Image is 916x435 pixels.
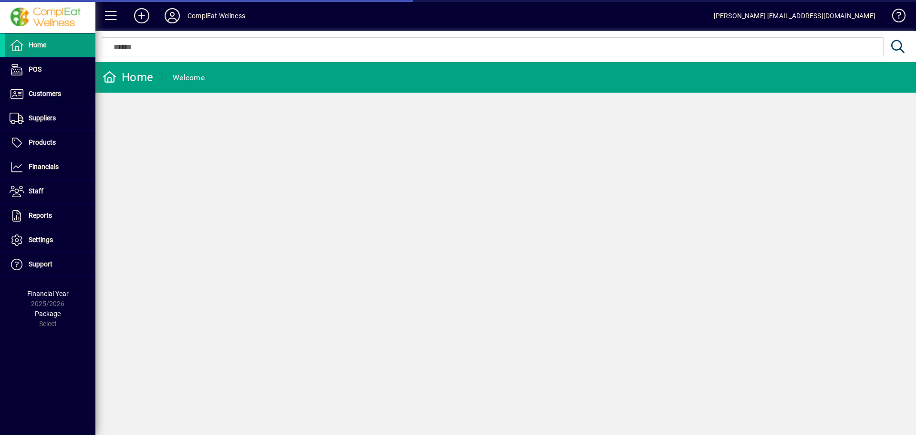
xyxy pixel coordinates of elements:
button: Profile [157,7,187,24]
div: Home [103,70,153,85]
a: Products [5,131,95,155]
span: Reports [29,212,52,219]
a: Suppliers [5,106,95,130]
a: Reports [5,204,95,228]
a: Knowledge Base [885,2,904,33]
div: ComplEat Wellness [187,8,245,23]
span: Home [29,41,46,49]
span: Financials [29,163,59,170]
span: Staff [29,187,43,195]
span: Package [35,310,61,318]
span: Customers [29,90,61,97]
span: Products [29,138,56,146]
a: Settings [5,228,95,252]
span: Suppliers [29,114,56,122]
button: Add [126,7,157,24]
span: Support [29,260,52,268]
span: Settings [29,236,53,244]
a: POS [5,58,95,82]
a: Support [5,253,95,276]
a: Financials [5,155,95,179]
div: [PERSON_NAME] [EMAIL_ADDRESS][DOMAIN_NAME] [714,8,875,23]
span: Financial Year [27,290,69,297]
a: Staff [5,180,95,203]
a: Customers [5,82,95,106]
div: Welcome [173,70,205,85]
span: POS [29,65,42,73]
